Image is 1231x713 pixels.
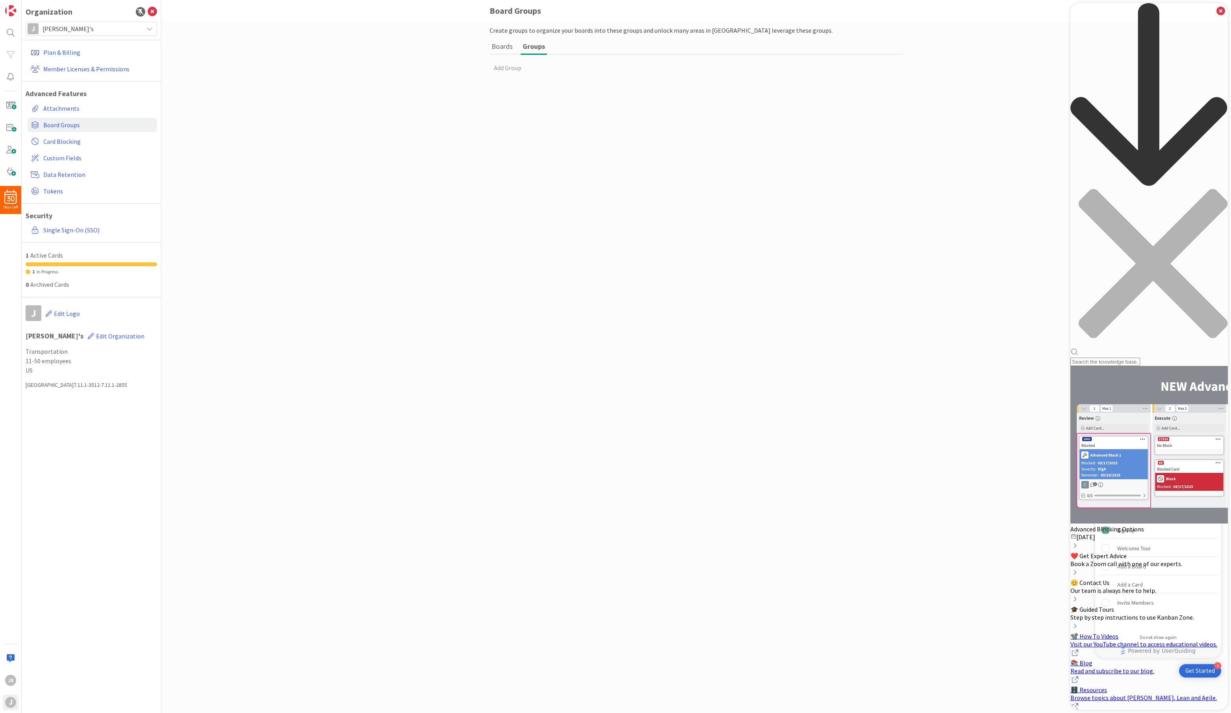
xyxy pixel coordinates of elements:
[26,89,157,98] h1: Advanced Features
[87,328,145,344] button: Edit Organization
[26,251,29,259] span: 1
[96,332,144,340] span: Edit Organization
[37,269,58,275] span: In Progress
[28,23,39,34] div: J
[26,356,157,366] span: 11-50 employees
[5,5,16,16] img: Visit kanbanzone.com
[28,118,157,132] a: Board Groups
[32,269,35,275] span: 1
[43,170,154,179] span: Data Retention
[521,39,547,55] button: Groups
[28,167,157,182] a: Data Retention
[26,6,72,18] div: Organization
[54,310,80,318] span: Edit Logo
[28,101,157,115] a: Attachments
[43,23,139,34] span: [PERSON_NAME]'s
[26,366,157,375] span: US
[26,212,157,220] h1: Security
[5,675,16,686] div: js
[26,347,157,356] span: Transportation
[43,153,154,163] span: Custom Fields
[28,45,157,59] a: Plan & Billing
[5,697,16,708] div: j
[490,39,515,54] button: Boards
[26,381,157,389] div: [GEOGRAPHIC_DATA] 7.11.1-3512-7.11.1-2855
[43,120,154,130] span: Board Groups
[43,137,154,146] span: Card Blocking
[7,196,15,202] span: 30
[43,186,154,196] span: Tokens
[26,280,157,289] div: Archived Cards
[6,530,25,538] span: [DATE]
[28,62,157,76] a: Member Licenses & Permissions
[26,280,29,288] span: 0
[490,26,903,35] div: Create groups to organize your boards into these groups and unlock many areas in [GEOGRAPHIC_DATA...
[17,1,36,11] span: Support
[28,151,157,165] a: Custom Fields
[28,223,157,237] a: Single Sign-On (SSO)
[26,251,157,260] div: Active Cards
[28,184,157,198] a: Tokens
[45,305,80,322] button: Edit Logo
[26,305,41,321] div: j
[28,134,157,149] a: Card Blocking
[26,328,157,344] h1: [PERSON_NAME]'s
[490,61,903,75] input: Add Group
